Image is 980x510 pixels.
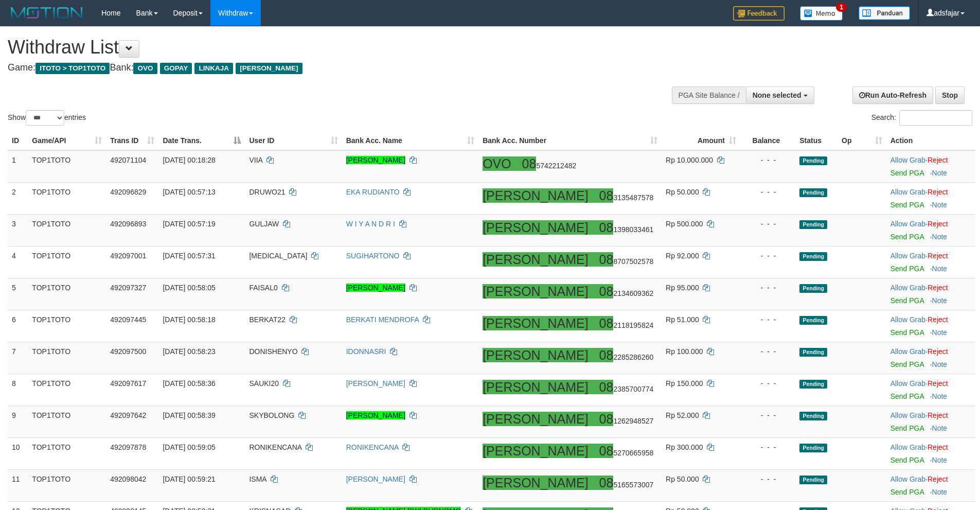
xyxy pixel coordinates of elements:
span: [DATE] 00:58:23 [163,347,215,356]
a: Note [932,201,948,209]
span: LINKAJA [194,63,233,74]
span: Rp 100.000 [666,347,703,356]
td: 2 [8,182,28,214]
span: 492097642 [110,411,146,419]
a: Reject [928,156,948,164]
a: Reject [928,379,948,388]
ah_el_jm_1756146672679: [PERSON_NAME] [483,188,589,203]
a: Allow Grab [890,188,925,196]
th: User ID: activate to sort column ascending [245,131,342,150]
span: [DATE] 00:57:31 [163,252,215,260]
a: Reject [928,443,948,451]
a: Reject [928,411,948,419]
a: Send PGA [890,424,924,432]
a: Allow Grab [890,443,925,451]
a: [PERSON_NAME] [346,379,405,388]
span: 492097617 [110,379,146,388]
ah_el_jm_1756146672679: 08 [599,316,614,330]
td: · [886,182,975,214]
a: Allow Grab [890,475,925,483]
td: 10 [8,437,28,469]
div: - - - [744,474,791,484]
a: Note [932,360,948,368]
ah_el_jm_1756146672679: 08 [599,252,614,267]
a: BERKATI MENDROFA [346,315,419,324]
div: - - - [744,155,791,165]
span: FAISAL0 [249,284,277,292]
a: Send PGA [890,360,924,368]
span: None selected [753,91,801,99]
span: Rp 50.000 [666,188,699,196]
span: 492097878 [110,443,146,451]
td: 4 [8,246,28,278]
ah_el_jm_1756146672679: [PERSON_NAME] [483,476,589,490]
td: · [886,469,975,501]
span: 492096829 [110,188,146,196]
span: Copy 088707502578 to clipboard [599,257,654,266]
a: Note [932,233,948,241]
span: Pending [799,348,827,357]
span: [PERSON_NAME] [236,63,302,74]
th: ID [8,131,28,150]
a: Reject [928,220,948,228]
div: - - - [744,283,791,293]
span: 492071104 [110,156,146,164]
ah_el_jm_1756146672679: [PERSON_NAME] [483,316,589,330]
span: [DATE] 00:59:05 [163,443,215,451]
td: 5 [8,278,28,310]
a: [PERSON_NAME] [346,411,405,419]
span: [DATE] 00:58:05 [163,284,215,292]
span: 492098042 [110,475,146,483]
ah_el_jm_1756146672679: [PERSON_NAME] [483,252,589,267]
span: OVO [133,63,157,74]
span: Copy 082385700774 to clipboard [599,385,654,393]
div: PGA Site Balance / [672,86,746,104]
td: TOP1TOTO [28,214,106,246]
a: Reject [928,315,948,324]
td: · [886,437,975,469]
td: TOP1TOTO [28,246,106,278]
ah_el_jm_1756146672679: [PERSON_NAME] [483,444,589,458]
span: BERKAT22 [249,315,286,324]
td: TOP1TOTO [28,406,106,437]
button: None selected [746,86,814,104]
ah_el_jm_1756146672679: 08 [599,380,614,394]
ah_el_jm_1756146672679: 08 [599,412,614,426]
td: · [886,310,975,342]
a: Send PGA [890,265,924,273]
span: Rp 95.000 [666,284,699,292]
a: Note [932,392,948,400]
a: Send PGA [890,296,924,305]
td: · [886,214,975,246]
a: Reject [928,188,948,196]
a: [PERSON_NAME] [346,156,405,164]
td: TOP1TOTO [28,150,106,183]
span: Copy 082118195824 to clipboard [599,321,654,329]
span: Copy 082134609362 to clipboard [599,289,654,297]
a: Allow Grab [890,220,925,228]
span: 492097001 [110,252,146,260]
td: TOP1TOTO [28,469,106,501]
td: TOP1TOTO [28,278,106,310]
a: Reject [928,347,948,356]
span: Pending [799,316,827,325]
span: Pending [799,412,827,420]
a: Allow Grab [890,252,925,260]
div: - - - [744,410,791,420]
a: Send PGA [890,328,924,337]
a: Note [932,488,948,496]
span: Pending [799,380,827,389]
td: 9 [8,406,28,437]
a: Send PGA [890,233,924,241]
span: 1 [836,3,847,12]
ah_el_jm_1756146672679: 08 [599,444,614,458]
td: 1 [8,150,28,183]
td: 3 [8,214,28,246]
a: Allow Grab [890,411,925,419]
span: · [890,252,928,260]
ah_el_jm_1756146672679: 08 [599,284,614,298]
td: · [886,342,975,374]
span: Pending [799,252,827,261]
span: 492097445 [110,315,146,324]
td: TOP1TOTO [28,310,106,342]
